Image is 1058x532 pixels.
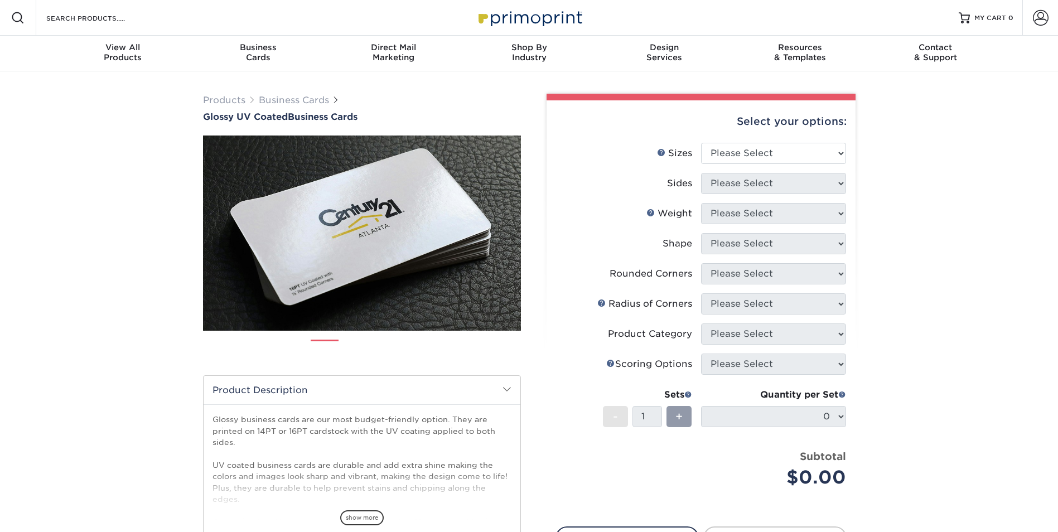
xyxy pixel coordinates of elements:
div: Radius of Corners [597,297,692,311]
span: Direct Mail [326,42,461,52]
a: Resources& Templates [732,36,868,71]
div: Quantity per Set [701,388,846,402]
strong: Subtotal [800,450,846,462]
input: SEARCH PRODUCTS..... [45,11,154,25]
span: MY CART [974,13,1006,23]
div: Select your options: [555,100,847,143]
span: Shop By [461,42,597,52]
div: Scoring Options [606,357,692,371]
div: Marketing [326,42,461,62]
div: & Support [868,42,1003,62]
span: Contact [868,42,1003,52]
img: Primoprint [474,6,585,30]
img: Business Cards 01 [311,336,339,364]
a: DesignServices [597,36,732,71]
div: Cards [190,42,326,62]
img: Business Cards 03 [385,335,413,363]
span: - [613,408,618,425]
span: Resources [732,42,868,52]
img: Glossy UV Coated 01 [203,74,521,392]
div: Shape [663,237,692,250]
div: Sets [603,388,692,402]
a: Products [203,95,245,105]
h2: Product Description [204,376,520,404]
span: Design [597,42,732,52]
span: show more [340,510,384,525]
span: 0 [1008,14,1013,22]
span: View All [55,42,191,52]
a: Shop ByIndustry [461,36,597,71]
div: Rounded Corners [610,267,692,280]
h1: Business Cards [203,112,521,122]
a: BusinessCards [190,36,326,71]
div: Sides [667,177,692,190]
a: Direct MailMarketing [326,36,461,71]
span: Business [190,42,326,52]
img: Business Cards 02 [348,335,376,363]
div: Product Category [608,327,692,341]
div: Services [597,42,732,62]
div: Industry [461,42,597,62]
a: Business Cards [259,95,329,105]
div: & Templates [732,42,868,62]
a: View AllProducts [55,36,191,71]
div: Sizes [657,147,692,160]
span: Glossy UV Coated [203,112,288,122]
div: Weight [646,207,692,220]
div: Products [55,42,191,62]
div: $0.00 [709,464,846,491]
span: + [675,408,683,425]
a: Contact& Support [868,36,1003,71]
a: Glossy UV CoatedBusiness Cards [203,112,521,122]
